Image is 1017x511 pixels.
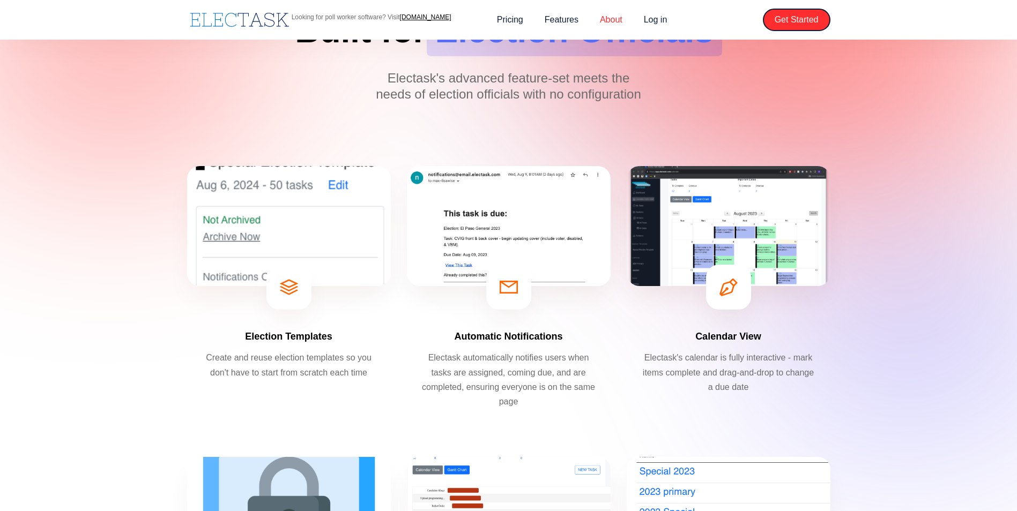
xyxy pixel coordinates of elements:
a: Log in [633,9,678,31]
a: [DOMAIN_NAME] [400,13,451,21]
a: About [589,9,633,31]
p: Electask's calendar is fully interactive - mark items complete and drag-and-drop to change a due ... [640,350,817,394]
h4: Election Templates [245,330,332,343]
a: Features [534,9,589,31]
h4: Automatic Notifications [454,330,562,343]
h4: Calendar View [695,330,761,343]
a: Get Started [763,9,830,31]
p: Electask's advanced feature-set meets the needs of election officials with no configuration [375,70,643,102]
p: Looking for poll worker software? Visit [292,14,451,20]
a: home [187,10,292,29]
a: Pricing [486,9,534,31]
p: Create and reuse election templates so you don't have to start from scratch each time [201,350,377,379]
p: Electask automatically notifies users when tasks are assigned, coming due, and are completed, ens... [420,350,597,409]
